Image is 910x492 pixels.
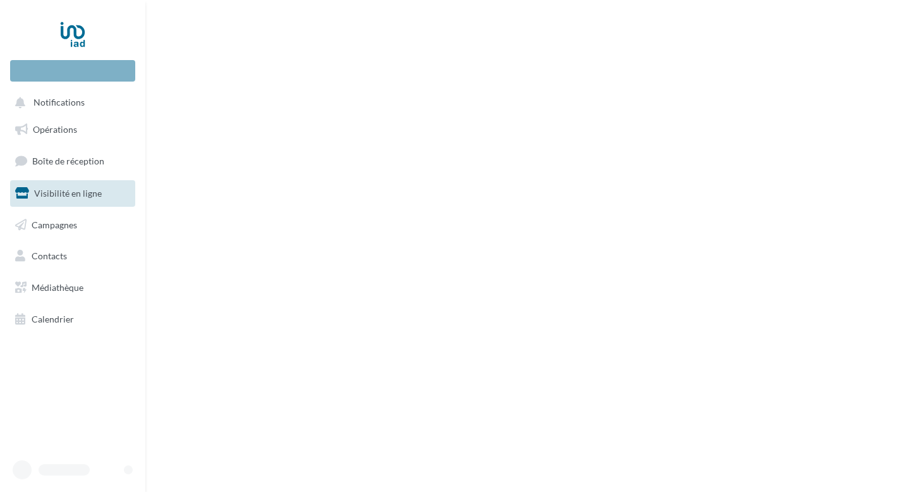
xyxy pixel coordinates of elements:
[8,147,138,175] a: Boîte de réception
[8,274,138,301] a: Médiathèque
[10,60,135,82] div: Nouvelle campagne
[33,97,85,108] span: Notifications
[32,282,83,293] span: Médiathèque
[8,116,138,143] a: Opérations
[32,219,77,230] span: Campagnes
[8,180,138,207] a: Visibilité en ligne
[8,212,138,238] a: Campagnes
[32,314,74,324] span: Calendrier
[8,243,138,269] a: Contacts
[32,250,67,261] span: Contacts
[32,156,104,166] span: Boîte de réception
[34,188,102,199] span: Visibilité en ligne
[8,306,138,333] a: Calendrier
[33,124,77,135] span: Opérations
